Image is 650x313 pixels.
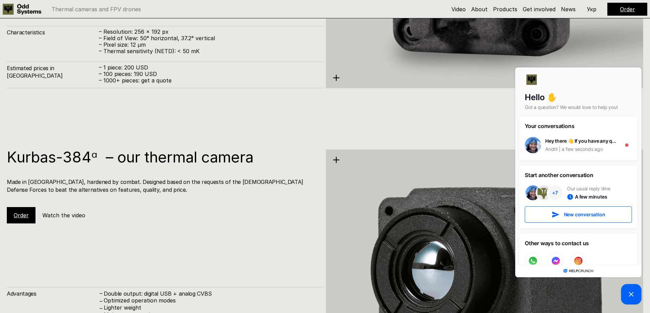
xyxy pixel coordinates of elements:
[99,35,318,42] p: – Field of View: 50° horizontal, 37.2° vertical
[104,290,318,297] h4: Double output: digital USB + analog CVBS
[14,212,29,219] a: Order
[99,64,318,71] p: – 1 piece: 200 USD
[99,71,318,77] p: – 100 pieces: 190 USD
[451,6,466,13] a: Video
[100,289,102,297] h4: –
[100,304,102,312] h4: –
[523,6,555,13] a: Get involved
[561,6,576,13] a: News
[7,29,99,36] h4: Characteristics
[99,29,318,35] p: – Resolution: 256 x 192 px
[99,48,318,54] p: – Thermal sensitivity (NETD): < 50 mK
[104,297,318,304] p: Optimized operation modes
[7,178,318,193] h4: Made in [GEOGRAPHIC_DATA], hardened by combat. Designed based on the requests of the [DEMOGRAPHIC...
[42,212,85,219] h5: Watch the video
[7,150,318,165] h1: Kurbas-384ᵅ – our thermal camera
[587,6,596,12] p: Укр
[7,290,99,297] h4: Advantages
[52,6,141,12] p: Thermal cameras and FPV drones
[99,77,318,84] p: – 1000+ pieces: get a quote
[104,304,318,311] p: Lighter weight
[493,6,517,13] a: Products
[99,42,318,48] p: – Pixel size: 12 µm
[7,64,99,80] h4: Estimated prices in [GEOGRAPHIC_DATA]
[620,6,635,13] a: Order
[514,66,643,306] iframe: HelpCrunch
[100,297,102,304] h4: –
[471,6,488,13] a: About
